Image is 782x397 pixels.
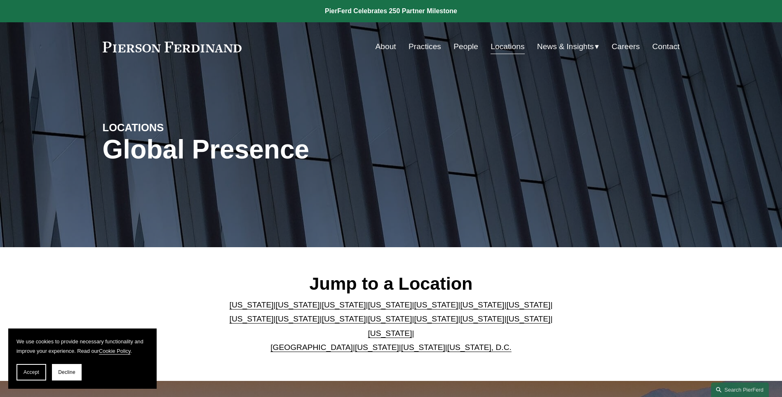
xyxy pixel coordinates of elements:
a: Cookie Policy [99,348,131,354]
a: [US_STATE] [368,314,412,323]
a: [US_STATE] [460,314,504,323]
p: We use cookies to provide necessary functionality and improve your experience. Read our . [16,337,148,356]
h4: LOCATIONS [103,121,247,134]
h1: Global Presence [103,135,487,165]
a: [US_STATE] [355,343,399,352]
a: [US_STATE], D.C. [447,343,512,352]
a: [US_STATE] [230,314,274,323]
a: Careers [612,39,640,54]
a: [US_STATE] [230,300,274,309]
a: [US_STATE] [368,300,412,309]
button: Accept [16,364,46,380]
a: [GEOGRAPHIC_DATA] [270,343,353,352]
a: [US_STATE] [506,300,550,309]
a: [US_STATE] [414,300,458,309]
a: [US_STATE] [401,343,445,352]
a: [US_STATE] [322,300,366,309]
span: News & Insights [537,40,594,54]
a: folder dropdown [537,39,599,54]
a: Contact [652,39,679,54]
a: [US_STATE] [322,314,366,323]
a: [US_STATE] [506,314,550,323]
button: Decline [52,364,82,380]
a: [US_STATE] [414,314,458,323]
a: Search this site [711,383,769,397]
a: Practices [409,39,441,54]
p: | | | | | | | | | | | | | | | | | | [223,298,559,355]
section: Cookie banner [8,328,157,389]
span: Accept [23,369,39,375]
a: Locations [491,39,524,54]
a: [US_STATE] [460,300,504,309]
a: [US_STATE] [276,300,320,309]
span: Decline [58,369,75,375]
a: People [453,39,478,54]
h2: Jump to a Location [223,273,559,294]
a: About [376,39,396,54]
a: [US_STATE] [276,314,320,323]
a: [US_STATE] [368,329,412,338]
